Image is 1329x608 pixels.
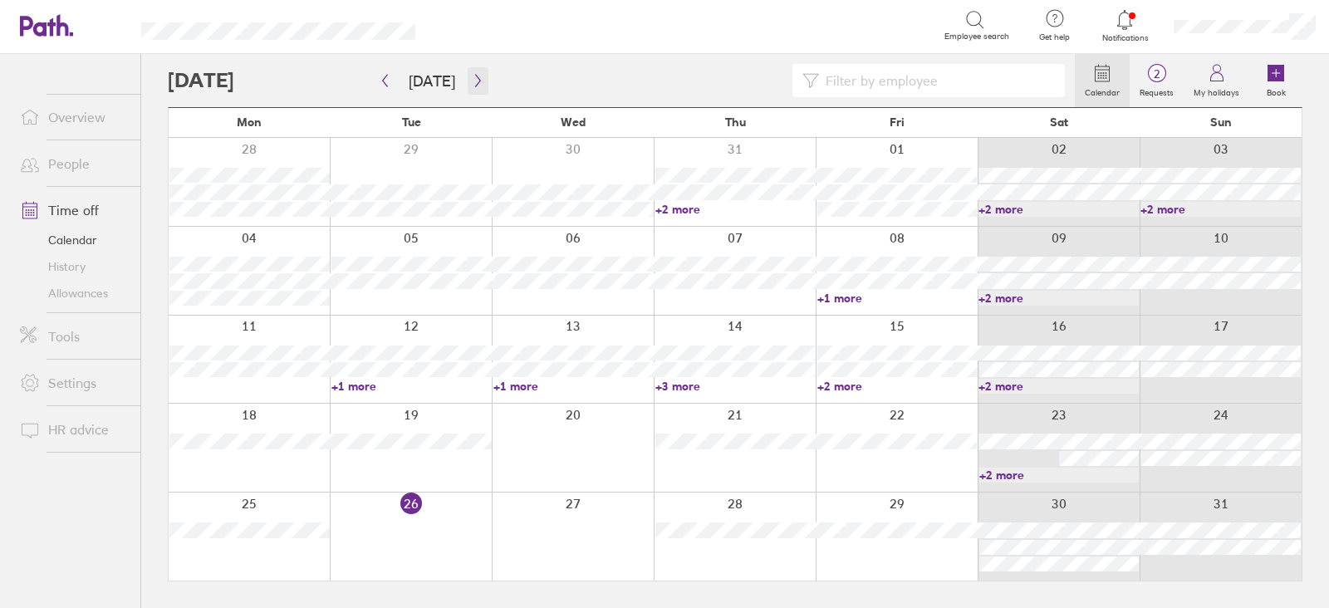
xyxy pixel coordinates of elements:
span: Tue [402,115,421,129]
div: Search [460,17,503,32]
a: +3 more [655,379,816,394]
a: +1 more [493,379,654,394]
label: Requests [1130,83,1184,98]
span: Sat [1050,115,1068,129]
a: Allowances [7,280,140,306]
label: My holidays [1184,83,1249,98]
a: +2 more [978,202,1139,217]
label: Book [1257,83,1296,98]
a: Tools [7,320,140,353]
a: +2 more [978,291,1139,306]
span: Wed [561,115,586,129]
a: Calendar [7,227,140,253]
input: Filter by employee [819,65,1055,96]
label: Calendar [1075,83,1130,98]
a: 2Requests [1130,54,1184,107]
a: Calendar [1075,54,1130,107]
span: Thu [725,115,746,129]
span: Get help [1027,32,1081,42]
span: Employee search [944,32,1009,42]
a: Book [1249,54,1302,107]
a: +2 more [978,379,1139,394]
a: +1 more [817,291,978,306]
a: +2 more [979,468,1140,483]
a: History [7,253,140,280]
span: Notifications [1098,33,1152,43]
a: Notifications [1098,8,1152,43]
button: [DATE] [395,67,468,95]
span: Mon [237,115,262,129]
a: +2 more [1140,202,1301,217]
span: 2 [1130,67,1184,81]
a: +2 more [655,202,816,217]
span: Sun [1210,115,1232,129]
a: +1 more [331,379,492,394]
span: Fri [890,115,905,129]
a: HR advice [7,413,140,446]
a: Settings [7,366,140,400]
a: My holidays [1184,54,1249,107]
a: +2 more [817,379,978,394]
a: Overview [7,101,140,134]
a: Time off [7,194,140,227]
a: People [7,147,140,180]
